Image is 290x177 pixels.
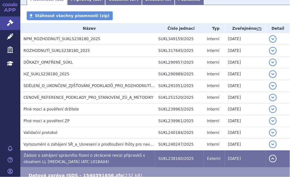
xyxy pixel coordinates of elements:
span: Externí [207,156,220,161]
td: SUKL239963/2025 [155,104,204,115]
span: SDĚLENÍ_O_UKONČENÍ_ZJIŠŤOVÁNÍ_PODKLADŮ_PRO_ROZHODNUTÍ_SUKLS238180_2025_ [24,84,193,88]
button: detail [269,155,277,162]
td: SUKL239961/2025 [155,115,204,127]
td: SUKL317645/2025 [155,45,204,57]
button: detail [269,82,277,90]
span: Vyrozumění o zahájení SŘ_a_Usnesení o prodloužení lhůty pro navrhování důkazů_SUKLS238180/2025 [24,142,219,147]
span: Interní [207,119,219,123]
a: Stáhnout všechny písemnosti (zip) [27,11,113,20]
span: DŮKAZY_OPATŘENÉ_SÚKL [24,60,73,65]
td: [DATE] [225,45,266,57]
td: [DATE] [225,92,266,104]
span: Plné moci a pověření ZP [24,119,70,123]
span: Interní [207,84,219,88]
span: Plné moci a pověření držitele [24,107,79,111]
td: [DATE] [225,139,266,150]
td: SUKL251520/2025 [155,92,204,104]
th: Název [20,24,155,33]
button: detail [269,94,277,101]
th: Typ [204,24,225,33]
td: [DATE] [225,127,266,139]
span: Interní [207,60,219,65]
td: [DATE] [225,104,266,115]
th: Detail [266,24,290,33]
button: detail [269,117,277,125]
td: SUKL240184/2025 [155,127,204,139]
span: Interní [207,107,219,111]
button: detail [269,141,277,148]
abbr: (?) [257,27,262,31]
button: detail [269,70,277,78]
td: SUKL238180/2025 [155,150,204,167]
td: SUKL290957/2025 [155,57,204,68]
td: SUKL349159/2025 [155,33,204,45]
td: [DATE] [225,68,266,80]
button: detail [269,47,277,54]
span: Žádost o zahájení správního řízení o zkrácené revizi přípravků s obsahem LL pemetrexed (ATC L01BA04) [24,153,145,164]
span: Stáhnout všechny písemnosti (zip) [35,14,110,18]
span: CENOVÉ_REFERENCE_PODKLADY_PRO_STANOVENÍ_ZÚ_A_METODIKY [24,95,153,100]
button: detail [269,59,277,66]
span: Validační protokol [24,130,57,135]
td: [DATE] [225,80,266,92]
th: Zveřejněno [225,24,266,33]
span: Interní [207,130,219,135]
span: Interní [207,142,219,147]
th: Číslo jednací [155,24,204,33]
span: Interní [207,37,219,41]
span: Interní [207,48,219,53]
button: detail [269,105,277,113]
button: detail [269,129,277,136]
td: SUKL290989/2025 [155,68,204,80]
span: HZ_SUKLS238180_2025 [24,72,69,76]
span: Interní [207,95,219,100]
td: [DATE] [225,115,266,127]
span: ROZHODNUTÍ_SUKLS238180_2025 [24,48,90,53]
span: NPM_ROZHODNUTÍ_SUKLS238180_2025 [24,37,100,41]
td: [DATE] [225,57,266,68]
td: [DATE] [225,33,266,45]
td: SUKL240247/2025 [155,139,204,150]
button: detail [269,35,277,43]
td: SUKL291051/2025 [155,80,204,92]
td: [DATE] [225,150,266,167]
span: Interní [207,72,219,76]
